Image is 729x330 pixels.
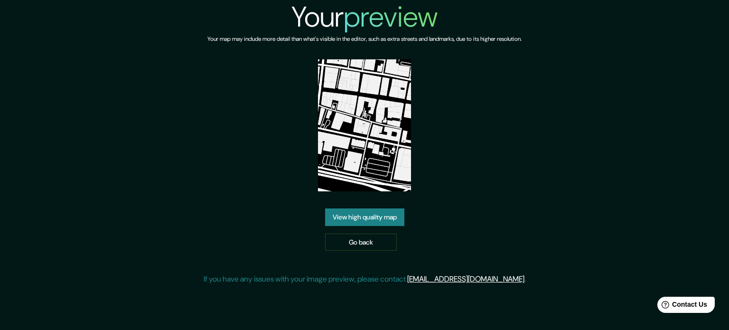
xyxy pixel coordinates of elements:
[645,293,719,320] iframe: Help widget launcher
[207,34,522,44] h6: Your map may include more detail than what's visible in the editor, such as extra streets and lan...
[318,59,411,191] img: created-map-preview
[325,208,404,226] a: View high quality map
[325,234,397,251] a: Go back
[407,274,524,284] a: [EMAIL_ADDRESS][DOMAIN_NAME]
[204,273,526,285] p: If you have any issues with your image preview, please contact .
